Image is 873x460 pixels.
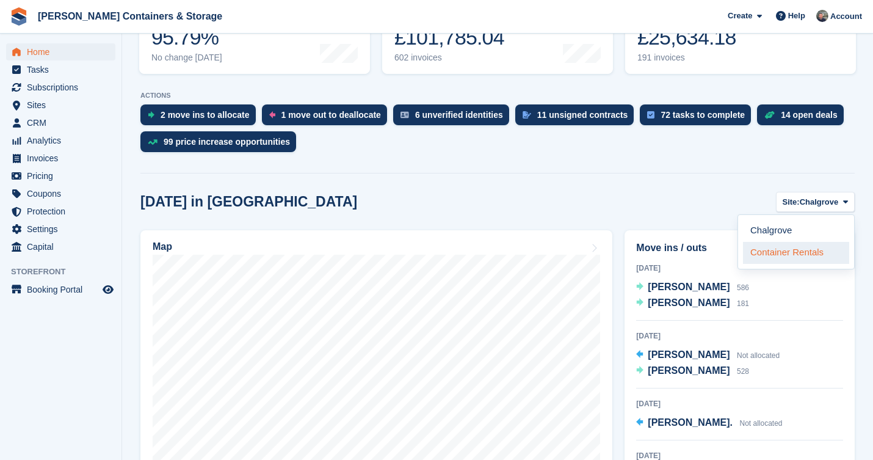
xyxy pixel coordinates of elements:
[164,137,290,147] div: 99 price increase opportunities
[776,192,855,212] button: Site: Chalgrove
[515,104,640,131] a: 11 unsigned contracts
[661,110,745,120] div: 72 tasks to complete
[6,114,115,131] a: menu
[6,281,115,298] a: menu
[27,150,100,167] span: Invoices
[262,104,393,131] a: 1 move out to deallocate
[6,79,115,96] a: menu
[27,281,100,298] span: Booking Portal
[11,266,121,278] span: Storefront
[27,61,100,78] span: Tasks
[153,241,172,252] h2: Map
[394,25,504,50] div: £101,785.04
[743,220,849,242] a: Chalgrove
[27,185,100,202] span: Coupons
[6,221,115,238] a: menu
[27,203,100,220] span: Protection
[737,299,749,308] span: 181
[788,10,805,22] span: Help
[636,296,749,312] a: [PERSON_NAME] 181
[33,6,227,26] a: [PERSON_NAME] Containers & Storage
[816,10,828,22] img: Adam Greenhalgh
[393,104,515,131] a: 6 unverified identities
[27,238,100,255] span: Capital
[637,25,736,50] div: £25,634.18
[737,351,780,360] span: Not allocated
[800,196,839,208] span: Chalgrove
[161,110,250,120] div: 2 move ins to allocate
[6,97,115,114] a: menu
[739,419,782,428] span: Not allocated
[637,53,736,63] div: 191 invoices
[140,131,302,158] a: 99 price increase opportunities
[783,196,800,208] span: Site:
[415,110,503,120] div: 6 unverified identities
[636,398,843,409] div: [DATE]
[140,92,855,100] p: ACTIONS
[636,241,843,255] h2: Move ins / outs
[27,221,100,238] span: Settings
[636,348,780,363] a: [PERSON_NAME] Not allocated
[743,242,849,264] a: Container Rentals
[27,167,100,184] span: Pricing
[636,415,782,431] a: [PERSON_NAME]. Not allocated
[281,110,381,120] div: 1 move out to deallocate
[537,110,628,120] div: 11 unsigned contracts
[636,280,749,296] a: [PERSON_NAME] 586
[648,349,730,360] span: [PERSON_NAME]
[6,238,115,255] a: menu
[647,111,654,119] img: task-75834270c22a3079a89374b754ae025e5fb1db73e45f91037f5363f120a921f8.svg
[10,7,28,26] img: stora-icon-8386f47178a22dfd0bd8f6a31ec36ba5ce8667c1dd55bd0f319d3a0aa187defe.svg
[27,132,100,149] span: Analytics
[27,97,100,114] span: Sites
[269,111,275,119] img: move_outs_to_deallocate_icon-f764333ba52eb49d3ac5e1228854f67142a1ed5810a6f6cc68b1a99e826820c5.svg
[757,104,850,131] a: 14 open deals
[151,25,222,50] div: 95.79%
[6,43,115,60] a: menu
[737,367,749,376] span: 528
[636,263,843,274] div: [DATE]
[27,114,100,131] span: CRM
[764,111,775,119] img: deal-1b604bf984904fb50ccaf53a9ad4b4a5d6e5aea283cecdc64d6e3604feb123c2.svg
[636,330,843,341] div: [DATE]
[6,132,115,149] a: menu
[148,139,158,145] img: price_increase_opportunities-93ffe204e8149a01c8c9dc8f82e8f89637d9d84a8eef4429ea346261dce0b2c0.svg
[640,104,757,131] a: 72 tasks to complete
[6,203,115,220] a: menu
[140,194,357,210] h2: [DATE] in [GEOGRAPHIC_DATA]
[151,53,222,63] div: No change [DATE]
[781,110,838,120] div: 14 open deals
[400,111,409,119] img: verify_identity-adf6edd0f0f0b5bbfe63781bf79b02c33cf7c696d77639b501bdc392416b5a36.svg
[101,282,115,297] a: Preview store
[27,43,100,60] span: Home
[648,282,730,292] span: [PERSON_NAME]
[394,53,504,63] div: 602 invoices
[648,417,733,428] span: [PERSON_NAME].
[6,61,115,78] a: menu
[648,298,730,308] span: [PERSON_NAME]
[27,79,100,96] span: Subscriptions
[6,150,115,167] a: menu
[737,283,749,292] span: 586
[830,10,862,23] span: Account
[6,185,115,202] a: menu
[6,167,115,184] a: menu
[636,363,749,379] a: [PERSON_NAME] 528
[648,365,730,376] span: [PERSON_NAME]
[523,111,531,119] img: contract_signature_icon-13c848040528278c33f63329250d36e43548de30e8caae1d1a13099fd9432cc5.svg
[140,104,262,131] a: 2 move ins to allocate
[728,10,752,22] span: Create
[148,111,154,119] img: move_ins_to_allocate_icon-fdf77a2bb77ea45bf5b3d319d69a93e2d87916cf1d5bf7949dd705db3b84f3ca.svg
